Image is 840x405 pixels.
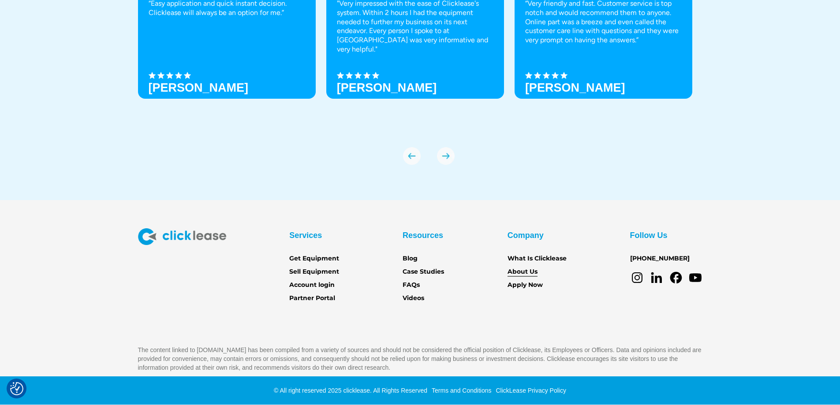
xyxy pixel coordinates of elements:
a: Terms and Conditions [429,387,491,394]
div: Company [508,228,544,242]
img: Black star icon [355,72,362,79]
div: © All right reserved 2025 clicklease. All Rights Reserved [274,386,427,395]
a: Account login [289,280,335,290]
img: Black star icon [175,72,182,79]
img: Black star icon [372,72,379,79]
div: Follow Us [630,228,668,242]
a: ClickLease Privacy Policy [493,387,566,394]
a: Get Equipment [289,254,339,264]
img: Black star icon [363,72,370,79]
img: Black star icon [337,72,344,79]
a: Blog [403,254,418,264]
h3: [PERSON_NAME] [525,81,625,94]
h3: [PERSON_NAME] [149,81,249,94]
img: Clicklease logo [138,228,226,245]
img: Black star icon [184,72,191,79]
button: Consent Preferences [10,382,23,395]
img: arrow Icon [403,147,421,165]
img: Black star icon [525,72,532,79]
img: Black star icon [157,72,164,79]
a: Apply Now [508,280,543,290]
img: Black star icon [534,72,541,79]
a: What Is Clicklease [508,254,567,264]
a: Case Studies [403,267,444,277]
strong: [PERSON_NAME] [337,81,437,94]
a: About Us [508,267,538,277]
img: Black star icon [543,72,550,79]
a: Sell Equipment [289,267,339,277]
img: Black star icon [552,72,559,79]
div: previous slide [403,147,421,165]
p: The content linked to [DOMAIN_NAME] has been compiled from a variety of sources and should not be... [138,346,702,372]
a: Partner Portal [289,294,335,303]
img: Black star icon [346,72,353,79]
img: Black star icon [560,72,567,79]
div: next slide [437,147,455,165]
div: Services [289,228,322,242]
img: Revisit consent button [10,382,23,395]
img: Black star icon [166,72,173,79]
a: FAQs [403,280,420,290]
img: arrow Icon [437,147,455,165]
div: Resources [403,228,443,242]
a: [PHONE_NUMBER] [630,254,690,264]
a: Videos [403,294,424,303]
img: Black star icon [149,72,156,79]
